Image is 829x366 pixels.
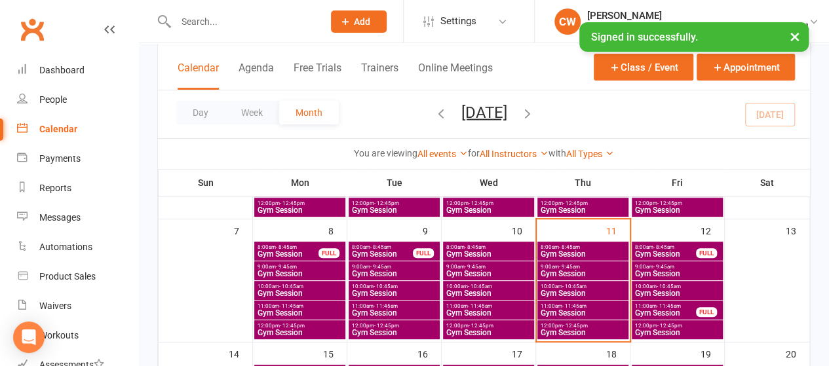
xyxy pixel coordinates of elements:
span: - 9:45am [370,264,391,270]
span: Gym Session [446,289,531,297]
div: Dashboard [39,65,85,75]
div: 14 [229,342,252,364]
span: Gym Session [257,309,343,317]
span: - 9:45am [559,264,580,270]
span: Gym Session [351,250,414,258]
button: Class / Event [594,54,693,81]
span: Gym Session [634,289,720,297]
span: - 9:45am [653,264,674,270]
a: Calendar [17,115,138,144]
span: Gym Session [446,250,531,258]
span: - 12:45pm [280,323,305,329]
div: 16 [417,342,441,364]
span: 11:00am [257,303,343,309]
th: Wed [442,169,536,196]
span: 12:00pm [446,200,531,206]
div: 7 [234,219,252,241]
a: Payments [17,144,138,174]
span: 10:00am [540,284,626,289]
a: Clubworx [16,13,48,46]
button: Trainers [361,62,398,90]
span: 9:00am [351,264,437,270]
span: - 10:45am [657,284,681,289]
strong: for [468,148,480,158]
button: Free Trials [294,62,341,90]
span: Add [354,16,370,27]
th: Sat [725,169,810,196]
div: Uniting Seniors [PERSON_NAME][GEOGRAPHIC_DATA] [587,22,809,33]
span: - 8:45am [465,244,486,250]
a: Waivers [17,291,138,321]
span: 10:00am [257,284,343,289]
div: 20 [786,342,809,364]
span: - 12:45pm [374,200,399,206]
span: 11:00am [540,303,626,309]
th: Sun [159,169,253,196]
span: 11:00am [446,303,531,309]
span: Gym Session [446,329,531,337]
button: Month [279,101,339,124]
span: 12:00pm [351,200,437,206]
span: 12:00pm [257,200,343,206]
th: Thu [536,169,630,196]
div: 13 [786,219,809,241]
div: 10 [512,219,535,241]
strong: You are viewing [354,148,417,158]
div: 17 [512,342,535,364]
span: Gym Session [351,289,437,297]
div: 8 [328,219,347,241]
span: - 12:45pm [563,323,588,329]
span: 9:00am [634,264,720,270]
button: Day [176,101,225,124]
th: Fri [630,169,725,196]
button: Week [225,101,279,124]
span: - 9:45am [276,264,297,270]
div: Payments [39,153,81,164]
span: 9:00am [540,264,626,270]
span: Gym Session [634,329,720,337]
span: 9:00am [446,264,531,270]
span: 8:00am [257,244,319,250]
a: People [17,85,138,115]
span: 8:00am [446,244,531,250]
span: 12:00pm [540,200,626,206]
div: People [39,94,67,105]
a: Reports [17,174,138,203]
span: - 11:45am [562,303,587,309]
div: 15 [323,342,347,364]
div: Automations [39,242,92,252]
span: - 8:45am [559,244,580,250]
div: Reports [39,183,71,193]
span: Gym Session [540,309,626,317]
a: All events [417,149,468,159]
span: 8:00am [634,244,697,250]
span: Gym Session [257,206,343,214]
span: Gym Session [257,329,343,337]
button: Appointment [697,54,795,81]
div: CW [554,9,581,35]
span: Gym Session [257,250,319,258]
span: 9:00am [257,264,343,270]
span: - 8:45am [653,244,674,250]
span: 12:00pm [540,323,626,329]
span: - 12:45pm [563,200,588,206]
span: Gym Session [540,289,626,297]
span: - 12:45pm [657,200,682,206]
span: 12:00pm [351,323,437,329]
span: 11:00am [351,303,437,309]
a: Product Sales [17,262,138,291]
span: Gym Session [446,309,531,317]
button: Online Meetings [418,62,493,90]
span: Gym Session [634,250,697,258]
div: Calendar [39,124,77,134]
div: 19 [701,342,724,364]
div: Open Intercom Messenger [13,321,45,353]
div: Workouts [39,330,79,340]
span: Gym Session [351,270,437,278]
span: - 11:45am [468,303,492,309]
a: Workouts [17,321,138,350]
span: Settings [440,7,476,36]
strong: with [549,148,566,158]
span: - 10:45am [374,284,398,289]
span: Gym Session [351,206,437,214]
